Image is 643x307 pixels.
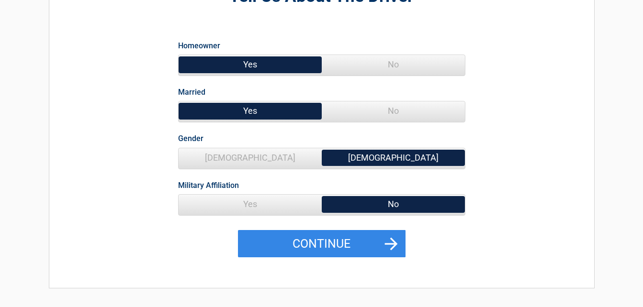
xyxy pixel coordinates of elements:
[179,101,322,121] span: Yes
[322,148,465,167] span: [DEMOGRAPHIC_DATA]
[238,230,406,258] button: Continue
[178,86,205,99] label: Married
[178,39,220,52] label: Homeowner
[179,148,322,167] span: [DEMOGRAPHIC_DATA]
[179,195,322,214] span: Yes
[178,132,203,145] label: Gender
[322,101,465,121] span: No
[178,179,239,192] label: Military Affiliation
[322,195,465,214] span: No
[322,55,465,74] span: No
[179,55,322,74] span: Yes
